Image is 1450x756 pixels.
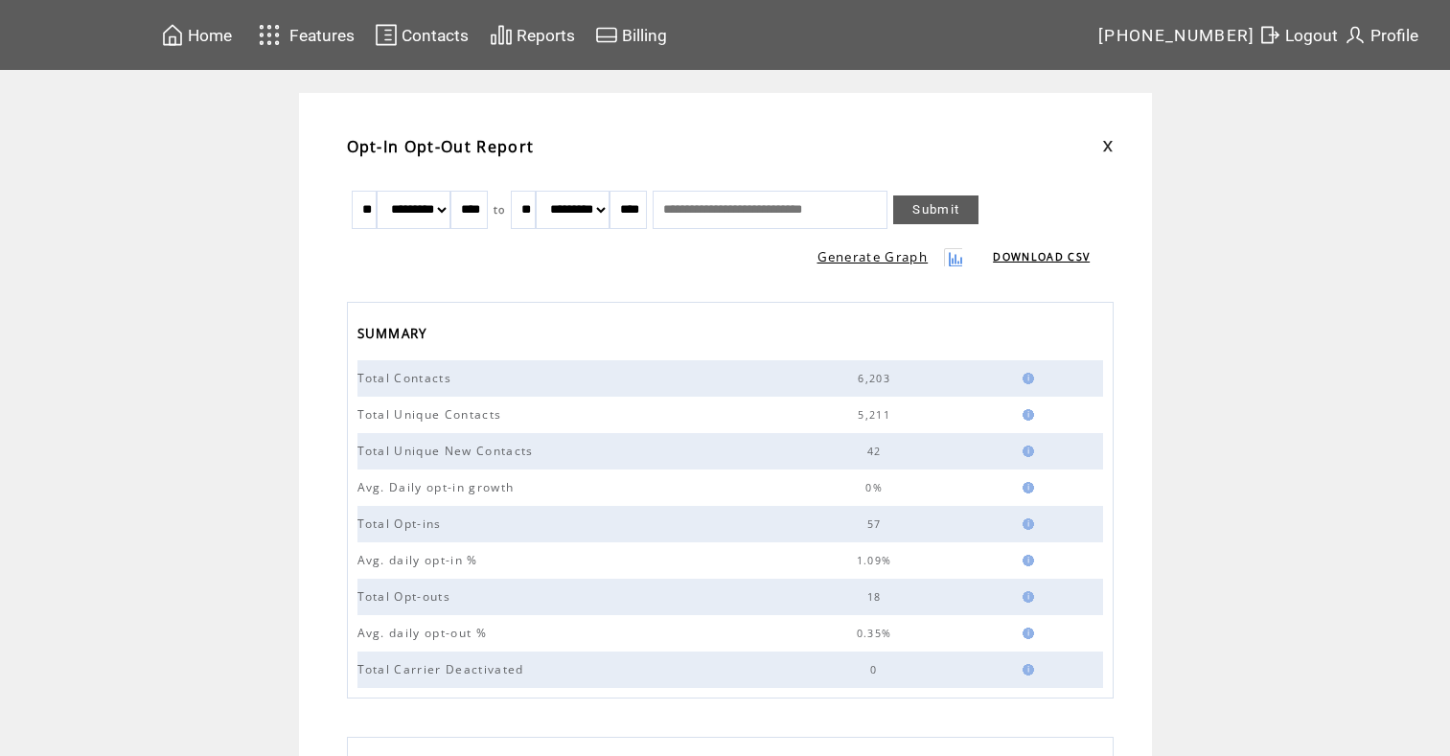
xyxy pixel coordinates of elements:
img: help.gif [1017,482,1034,493]
span: 42 [867,445,886,458]
span: Reports [517,26,575,45]
img: help.gif [1017,591,1034,603]
a: Contacts [372,20,472,50]
img: help.gif [1017,628,1034,639]
span: Logout [1285,26,1338,45]
img: help.gif [1017,518,1034,530]
span: to [494,203,506,217]
span: SUMMARY [357,320,432,352]
span: Total Unique Contacts [357,406,507,423]
img: home.svg [161,23,184,47]
span: 6,203 [858,372,895,385]
img: help.gif [1017,373,1034,384]
img: help.gif [1017,409,1034,421]
span: 5,211 [858,408,895,422]
img: help.gif [1017,555,1034,566]
img: contacts.svg [375,23,398,47]
a: Features [250,16,358,54]
span: [PHONE_NUMBER] [1098,26,1255,45]
img: profile.svg [1344,23,1367,47]
span: Total Opt-outs [357,588,456,605]
a: Profile [1341,20,1421,50]
span: 0% [865,481,887,494]
a: Generate Graph [817,248,929,265]
a: Billing [592,20,670,50]
span: Features [289,26,355,45]
img: creidtcard.svg [595,23,618,47]
span: Avg. daily opt-in % [357,552,483,568]
span: 0.35% [857,627,897,640]
span: Total Contacts [357,370,457,386]
a: Logout [1255,20,1341,50]
span: Avg. Daily opt-in growth [357,479,519,495]
img: help.gif [1017,446,1034,457]
a: DOWNLOAD CSV [993,250,1090,263]
span: Profile [1370,26,1418,45]
span: Total Opt-ins [357,515,447,532]
img: chart.svg [490,23,513,47]
span: Contacts [402,26,469,45]
a: Reports [487,20,578,50]
span: Opt-In Opt-Out Report [347,136,535,157]
span: Avg. daily opt-out % [357,625,493,641]
a: Home [158,20,235,50]
span: Billing [622,26,667,45]
span: 0 [870,663,882,676]
span: 57 [867,517,886,531]
img: features.svg [253,19,287,51]
img: exit.svg [1258,23,1281,47]
span: Total Unique New Contacts [357,443,539,459]
span: Total Carrier Deactivated [357,661,529,677]
a: Submit [893,195,978,224]
span: 18 [867,590,886,604]
span: 1.09% [857,554,897,567]
span: Home [188,26,232,45]
img: help.gif [1017,664,1034,676]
